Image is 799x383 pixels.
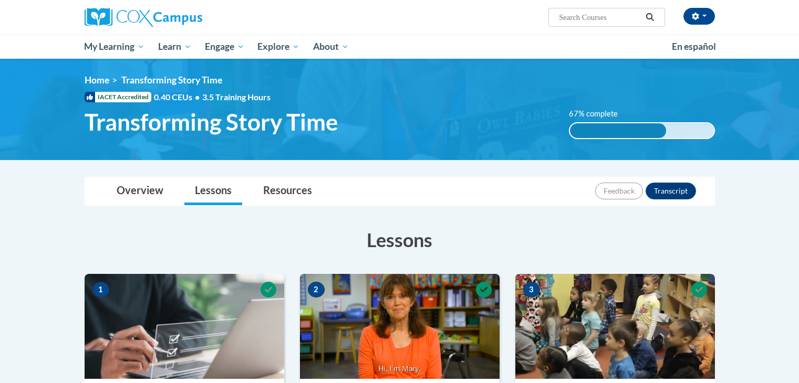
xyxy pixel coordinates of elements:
[85,75,109,86] a: Home
[300,274,500,379] img: Course Image
[672,41,716,52] span: En español
[198,35,251,59] a: Engage
[85,8,202,27] img: Cox Campus
[195,92,200,102] span: •
[313,40,349,53] span: About
[202,92,271,102] span: 3.5 Training Hours
[205,40,244,53] span: Engage
[251,35,306,59] a: Explore
[85,92,151,102] span: IACET Accredited
[515,274,715,379] img: Course Image
[253,177,323,205] a: Resources
[642,11,658,24] button: Search
[85,274,284,379] img: Course Image
[78,35,152,59] a: My Learning
[154,91,202,103] span: 0.40 CEUs
[84,40,144,53] span: My Learning
[683,8,715,25] button: Account Settings
[257,40,299,53] span: Explore
[308,282,325,297] span: 2
[569,108,629,120] label: 67% complete
[646,183,696,199] button: Transcript
[558,11,642,24] input: Search Courses
[85,108,338,136] span: Transforming Story Time
[158,40,191,53] span: Learn
[92,282,109,297] span: 1
[121,75,222,86] span: Transforming Story Time
[106,177,174,205] a: Overview
[665,36,723,58] a: En español
[184,177,242,205] a: Lessons
[306,35,356,59] a: About
[570,123,666,138] div: 67% complete
[151,35,198,59] a: Learn
[85,227,715,253] h3: Lessons
[85,8,284,27] a: Cox Campus
[595,183,643,199] button: Feedback
[69,35,731,59] div: Main menu
[523,282,540,297] span: 3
